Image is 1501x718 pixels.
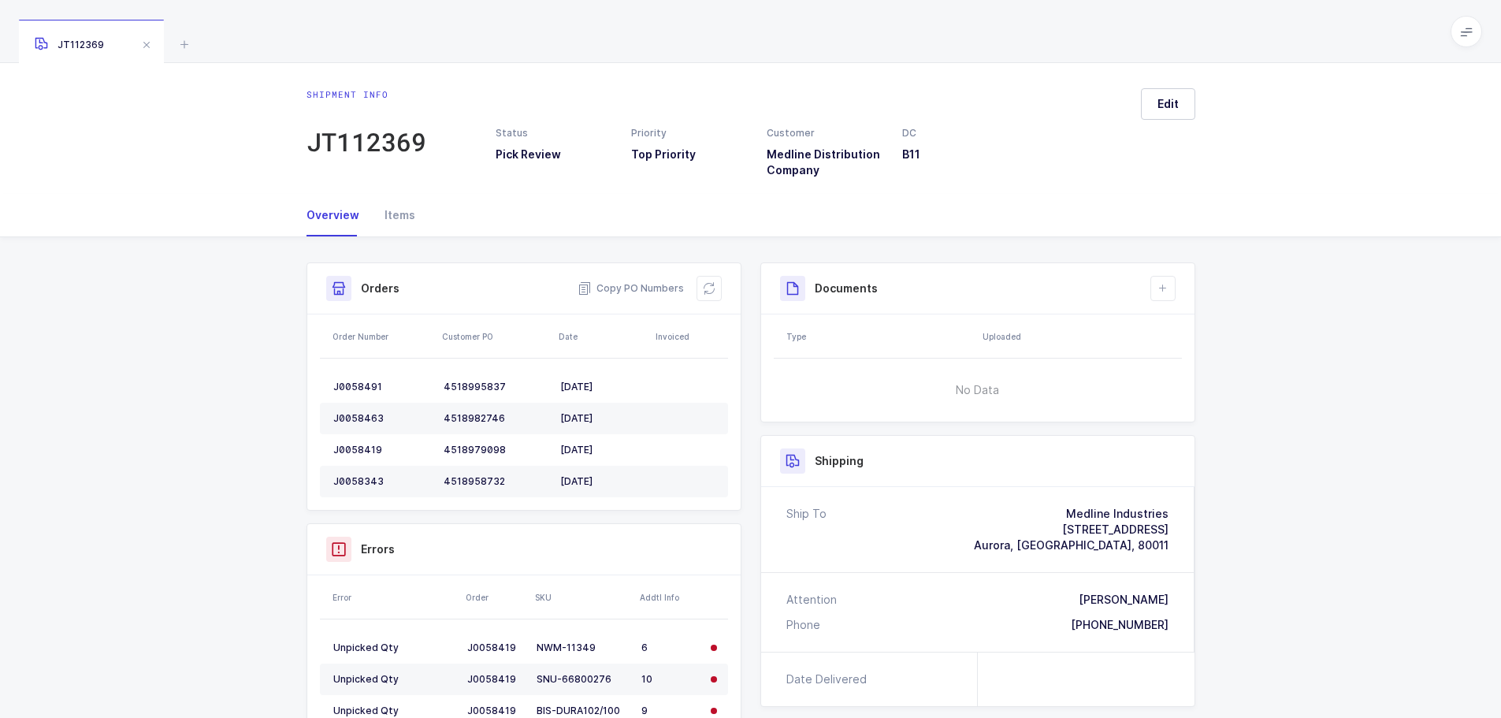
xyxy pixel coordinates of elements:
[467,642,524,654] div: J0058419
[333,412,431,425] div: J0058463
[974,538,1168,552] span: Aurora, [GEOGRAPHIC_DATA], 80011
[767,126,883,140] div: Customer
[641,673,698,686] div: 10
[467,705,524,717] div: J0058419
[466,591,526,604] div: Order
[1157,96,1179,112] span: Edit
[559,330,646,343] div: Date
[361,541,395,557] h3: Errors
[496,126,612,140] div: Status
[444,412,548,425] div: 4518982746
[974,506,1168,522] div: Medline Industries
[560,412,645,425] div: [DATE]
[444,444,548,456] div: 4518979098
[1071,617,1168,633] div: [PHONE_NUMBER]
[974,522,1168,538] div: [STREET_ADDRESS]
[333,444,431,456] div: J0058419
[631,147,748,162] h3: Top Priority
[333,475,431,488] div: J0058343
[815,453,864,469] h3: Shipping
[496,147,612,162] h3: Pick Review
[333,330,433,343] div: Order Number
[537,705,629,717] div: BIS-DURA102/100
[537,673,629,686] div: SNU-66800276
[307,88,426,101] div: Shipment info
[307,194,372,236] div: Overview
[578,281,684,296] button: Copy PO Numbers
[35,39,104,50] span: JT112369
[467,673,524,686] div: J0058419
[902,126,1019,140] div: DC
[641,705,698,717] div: 9
[786,330,973,343] div: Type
[442,330,549,343] div: Customer PO
[333,705,455,717] div: Unpicked Qty
[333,673,455,686] div: Unpicked Qty
[815,281,878,296] h3: Documents
[535,591,630,604] div: SKU
[560,475,645,488] div: [DATE]
[444,475,548,488] div: 4518958732
[333,381,431,393] div: J0058491
[631,126,748,140] div: Priority
[560,381,645,393] div: [DATE]
[786,671,873,687] div: Date Delivered
[767,147,883,178] h3: Medline Distribution Company
[444,381,548,393] div: 4518995837
[875,366,1079,414] span: No Data
[361,281,399,296] h3: Orders
[983,330,1177,343] div: Uploaded
[786,506,827,553] div: Ship To
[640,591,700,604] div: Addtl Info
[902,147,1019,162] h3: B11
[560,444,645,456] div: [DATE]
[656,330,723,343] div: Invoiced
[1079,592,1168,608] div: [PERSON_NAME]
[786,617,820,633] div: Phone
[333,591,456,604] div: Error
[1141,88,1195,120] button: Edit
[372,194,415,236] div: Items
[786,592,837,608] div: Attention
[537,642,629,654] div: NWM-11349
[333,642,455,654] div: Unpicked Qty
[641,642,698,654] div: 6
